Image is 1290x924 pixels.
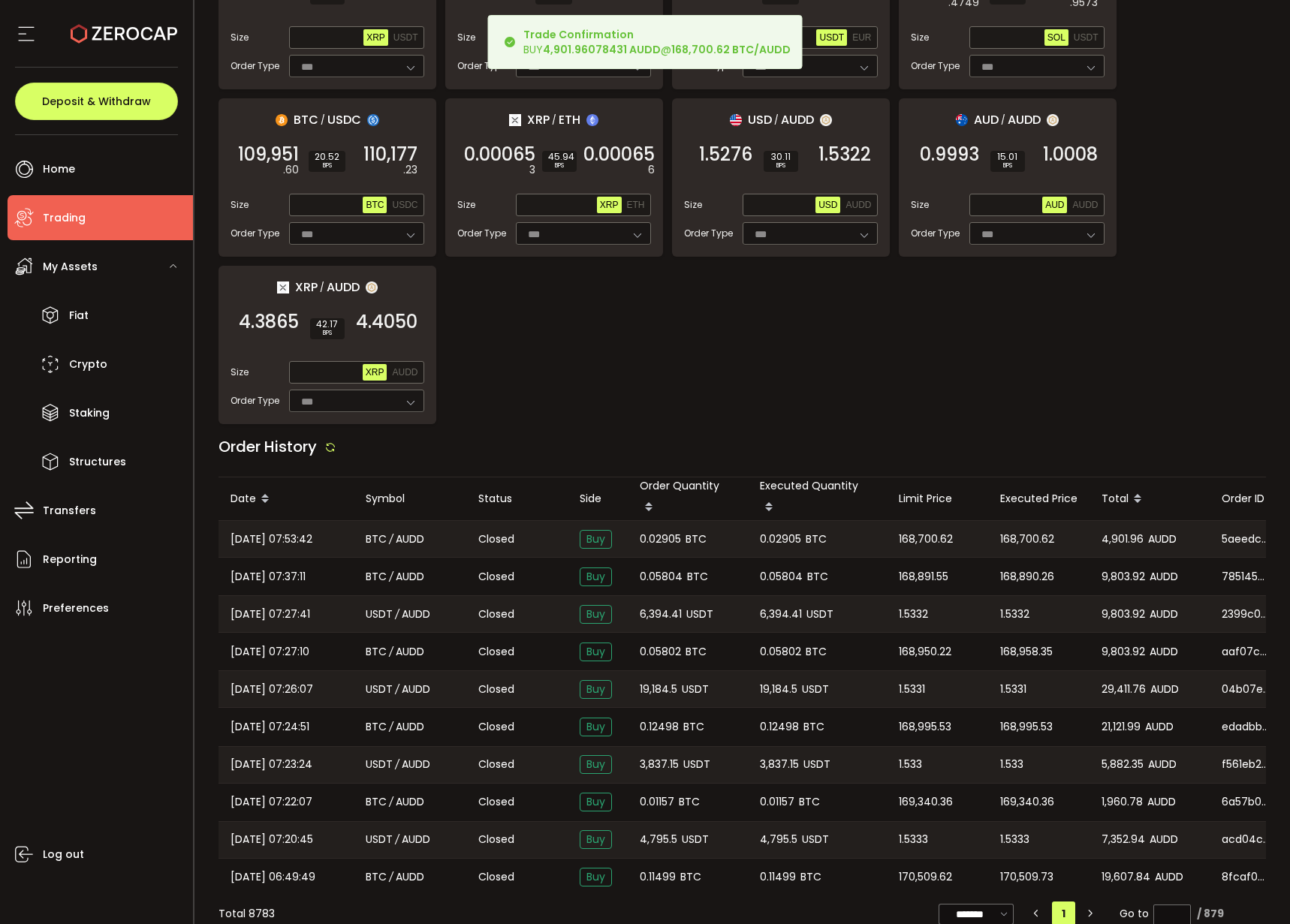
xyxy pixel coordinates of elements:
[295,278,318,296] span: XRP
[988,490,1090,507] div: Executed Price
[679,793,700,811] span: BTC
[803,756,830,773] span: USDT
[395,831,399,848] em: /
[920,147,979,162] span: 0.9993
[1102,868,1150,886] span: 19,607.84
[760,681,797,698] span: 19,184.5
[389,718,393,736] em: /
[1102,606,1145,623] span: 9,803.92
[760,718,799,736] span: 0.12498
[231,31,249,44] span: Size
[392,367,417,378] span: AUDD
[1102,568,1145,585] span: 9,803.92
[231,868,315,886] span: [DATE] 06:49:49
[1000,718,1053,736] span: 168,995.53
[1150,568,1178,585] span: AUDD
[1047,114,1059,126] img: zuPXiwguUFiBOIQyqLOiXsnnNitlx7q4LCwEbLHADjIpTka+Lip0HH8D0VTrd02z+wEAAAAASUVORK5CYII=
[974,110,999,129] span: AUD
[580,718,612,736] span: Buy
[389,531,393,548] em: /
[748,477,887,520] div: Executed Quantity
[1090,486,1210,512] div: Total
[1222,682,1270,697] span: 04b07eb4-9033-4219-8bbb-f77da111bb9b
[760,531,801,548] span: 0.02905
[911,227,960,240] span: Order Type
[294,110,318,129] span: BTC
[1102,718,1141,736] span: 21,121.99
[648,162,655,178] em: 6
[363,364,387,381] button: XRP
[580,605,612,624] span: Buy
[478,606,514,622] span: Closed
[1001,113,1005,127] em: /
[640,756,679,773] span: 3,837.15
[683,718,704,736] span: BTC
[396,568,424,585] span: AUDD
[238,147,299,162] span: 109,951
[367,114,379,126] img: usdc_portfolio.svg
[640,606,682,623] span: 6,394.41
[478,869,514,885] span: Closed
[1150,606,1178,623] span: AUDD
[684,227,733,240] span: Order Type
[911,31,929,44] span: Size
[687,568,708,585] span: BTC
[231,198,249,212] span: Size
[770,161,792,170] i: BPS
[402,681,430,698] span: AUDD
[1222,719,1270,735] span: edadbbd2-4cdc-457e-b5f3-800e4020ed43
[366,756,393,773] span: USDT
[1150,643,1178,661] span: AUDD
[231,643,309,661] span: [DATE] 07:27:10
[806,531,827,548] span: BTC
[1000,568,1054,585] span: 168,890.26
[748,110,772,129] span: USD
[327,110,361,129] span: USDC
[686,643,707,661] span: BTC
[818,200,837,210] span: USD
[466,490,568,507] div: Status
[1148,756,1177,773] span: AUDD
[396,643,424,661] span: AUDD
[552,113,556,127] em: /
[457,59,506,73] span: Order Type
[818,147,871,162] span: 1.5322
[239,315,299,330] span: 4.3865
[478,644,514,660] span: Closed
[396,718,424,736] span: AUDD
[899,606,928,623] span: 1.5332
[686,606,713,623] span: USDT
[640,568,683,585] span: 0.05804
[356,315,417,330] span: 4.4050
[366,531,387,548] span: BTC
[899,531,953,548] span: 168,700.62
[231,394,279,408] span: Order Type
[686,531,707,548] span: BTC
[69,354,107,375] span: Crypto
[393,32,418,43] span: USDT
[42,96,151,107] span: Deposit & Withdraw
[1000,868,1053,886] span: 170,509.73
[1000,643,1053,661] span: 168,958.35
[366,718,387,736] span: BTC
[899,831,928,848] span: 1.5333
[806,643,827,661] span: BTC
[640,681,677,698] span: 19,184.5
[628,477,748,520] div: Order Quantity
[852,32,871,43] span: EUR
[354,490,466,507] div: Symbol
[396,868,424,886] span: AUDD
[559,110,580,129] span: ETH
[1222,531,1270,547] span: 5aeedc6b-9be5-4caf-af92-2073bbb6bfed
[996,152,1019,161] span: 15.01
[807,568,828,585] span: BTC
[402,831,430,848] span: AUDD
[1000,681,1026,698] span: 1.5331
[760,643,801,661] span: 0.05802
[320,281,324,294] em: /
[1148,531,1177,548] span: AUDD
[43,500,96,522] span: Transfers
[640,718,679,736] span: 0.12498
[366,793,387,811] span: BTC
[1102,793,1143,811] span: 1,960.78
